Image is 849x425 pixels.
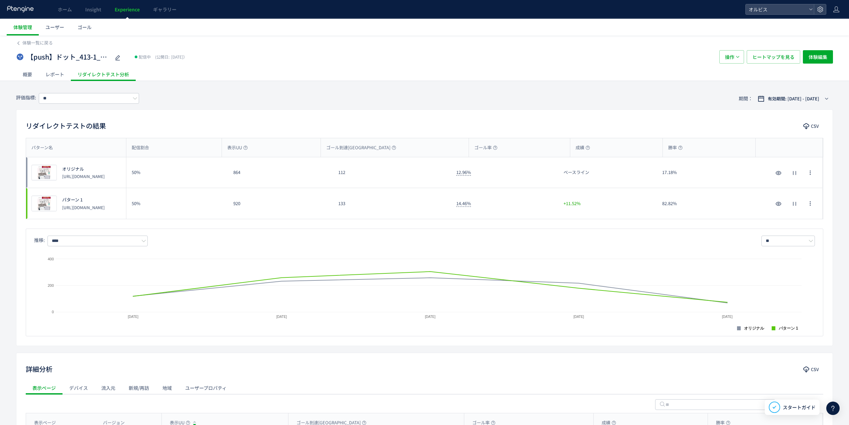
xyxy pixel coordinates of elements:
[564,200,581,207] span: +11.52%
[139,54,151,60] span: 配信中
[58,6,72,13] span: ホーム
[16,94,36,101] span: 評価指標:
[13,24,32,30] span: 体験管理
[155,54,169,60] span: (公開日:
[78,24,92,30] span: ゴール
[26,381,63,395] div: 表示ページ
[747,4,806,14] span: オルビス
[657,157,755,188] div: 17.18%
[333,188,451,219] div: 133
[800,121,823,132] button: CSV
[228,157,333,188] div: 864
[45,24,64,30] span: ユーザー
[156,381,178,395] div: 地域
[725,50,734,64] span: 操作
[753,93,833,104] button: 有効期間: [DATE] - [DATE]
[32,196,56,211] img: 25deb656e288668a6f4f9d285640aa131757047646368.jpeg
[326,145,396,151] span: ゴール到達[GEOGRAPHIC_DATA]
[31,145,53,151] span: パターン名
[126,157,228,188] div: 50%
[657,188,755,219] div: 82.82%
[52,310,54,314] text: 0
[62,166,84,172] span: オリジナル
[456,200,471,207] span: 14.46%
[276,315,287,319] text: [DATE]
[228,188,333,219] div: 920
[26,364,52,374] h2: 詳細分析
[153,54,187,60] span: [DATE]）
[48,257,54,261] text: 400
[778,326,798,331] text: パターン 1
[811,121,819,132] span: CSV
[722,315,733,319] text: [DATE]
[574,315,584,319] text: [DATE]
[668,145,683,151] span: 勝率
[803,50,833,64] button: 体験編集
[128,315,138,319] text: [DATE]
[71,68,136,81] div: リダイレクトテスト分析
[32,165,56,180] img: 78bf97f79df73d157701016bb907b9e11757047646354.jpeg
[153,6,176,13] span: ギャラリー
[22,39,53,46] span: 体験一覧に戻る
[63,381,95,395] div: デバイス
[809,50,827,64] span: 体験編集
[115,6,140,13] span: Experience
[27,52,110,62] span: 【push】ドット_413-1_リンクル口コミ追加
[744,326,764,331] text: オリジナル
[474,145,497,151] span: ゴール率
[783,404,816,411] span: スタートガイド
[85,6,101,13] span: Insight
[132,145,149,151] span: 配信割合
[122,381,156,395] div: 新規/再訪
[26,120,106,131] h2: リダイレクトテストの結果
[48,283,54,287] text: 200
[227,145,248,151] span: 表示UU
[752,50,795,64] span: ヒートマップを見る
[768,95,819,102] span: 有効期間: [DATE] - [DATE]
[62,173,105,179] p: https://pr.orbis.co.jp/cosmetics/udot/413-1/
[126,188,228,219] div: 50%
[62,197,83,203] span: パターン 1
[564,169,589,176] span: ベースライン
[747,50,800,64] button: ヒートマップを見る
[34,237,45,243] span: 推移:
[456,169,471,176] span: 12.96%
[178,381,233,395] div: ユーザープロパティ
[333,157,451,188] div: 112
[719,50,744,64] button: 操作
[39,68,71,81] div: レポート
[16,68,39,81] div: 概要
[739,93,753,104] span: 期間：
[95,381,122,395] div: 流入元
[425,315,436,319] text: [DATE]
[576,145,590,151] span: 成績
[62,204,105,210] p: https://pr.orbis.co.jp/cosmetics/udot/413-9/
